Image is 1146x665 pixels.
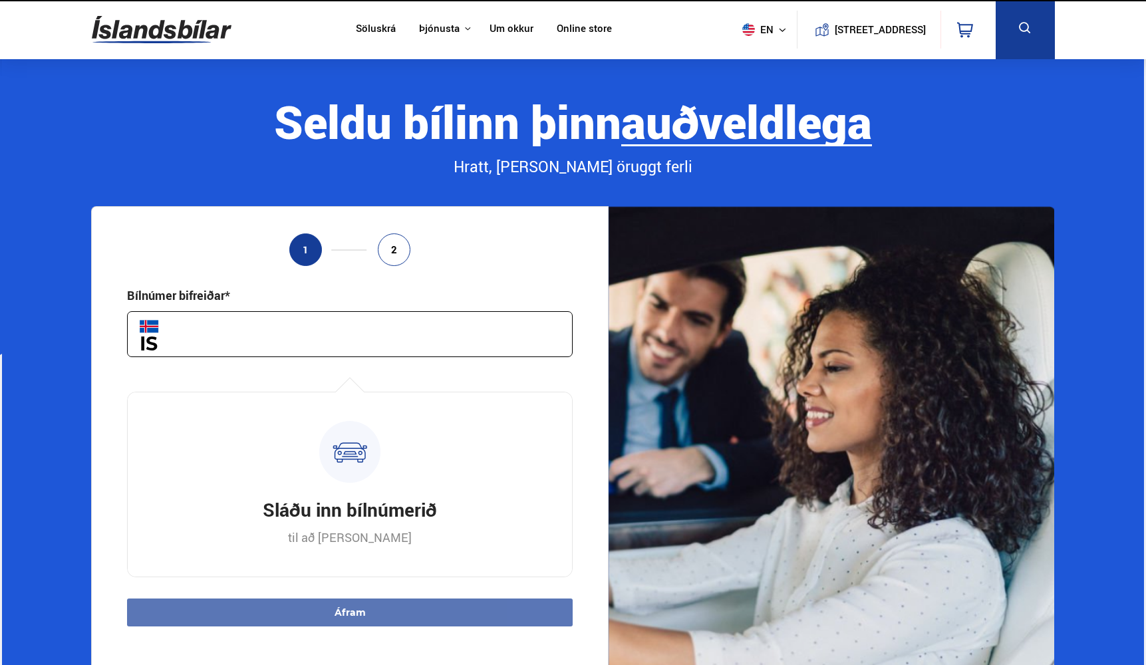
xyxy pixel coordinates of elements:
[91,96,1054,146] div: Seldu bílinn þinn
[419,23,460,35] button: Þjónusta
[391,244,397,255] span: 2
[621,90,872,152] b: auðveldlega
[92,8,231,51] img: G0Ugv5HjCgRt.svg
[737,10,797,49] button: en
[737,23,770,36] span: en
[263,497,437,522] h3: Sláðu inn bílnúmerið
[742,23,755,36] img: svg+xml;base64,PHN2ZyB4bWxucz0iaHR0cDovL3d3dy53My5vcmcvMjAwMC9zdmciIHdpZHRoPSI1MTIiIGhlaWdodD0iNT...
[804,11,933,49] a: [STREET_ADDRESS]
[127,287,230,303] div: Bílnúmer bifreiðar*
[840,24,921,35] button: [STREET_ADDRESS]
[91,156,1054,178] div: Hratt, [PERSON_NAME] öruggt ferli
[557,23,612,37] a: Online store
[490,23,533,37] a: Um okkur
[356,23,396,37] a: Söluskrá
[303,244,309,255] span: 1
[127,598,573,626] button: Áfram
[288,529,412,545] p: til að [PERSON_NAME]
